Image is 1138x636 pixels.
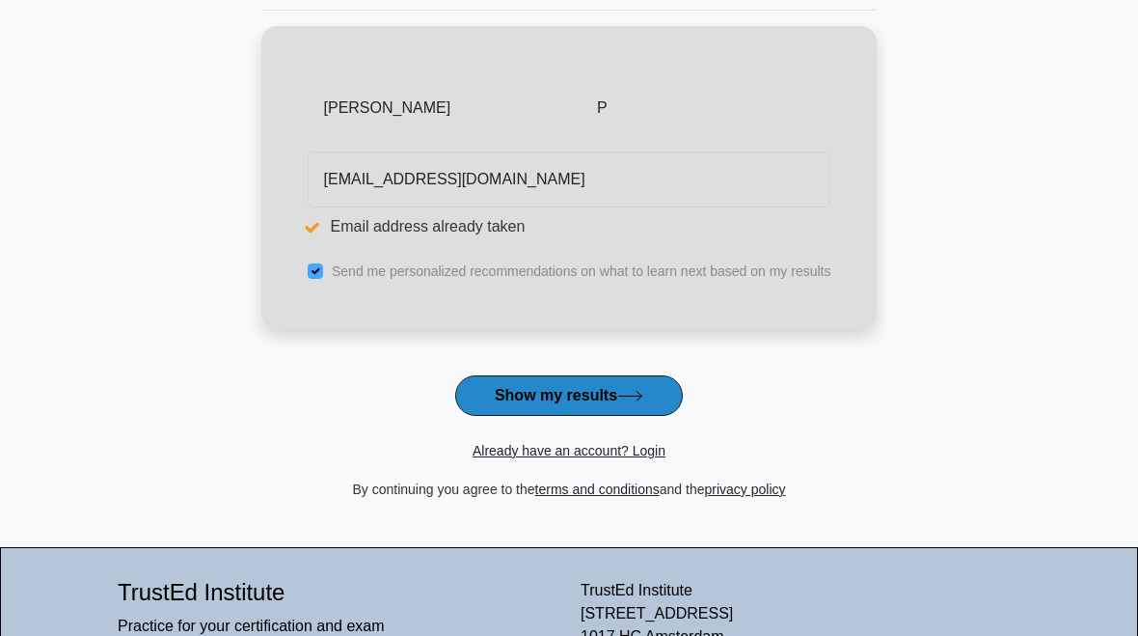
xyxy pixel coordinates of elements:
a: privacy policy [705,482,786,497]
div: By continuing you agree to the and the [250,478,889,501]
a: Already have an account? Login [473,443,665,458]
li: Email address already taken [308,215,831,238]
input: Last name [581,80,830,136]
input: Email [308,152,831,207]
input: First name [308,80,557,136]
a: terms and conditions [535,482,660,497]
a: Practice for your certification and exam [118,618,385,634]
h4: TrustEd Institute [118,579,557,607]
button: Show my results [455,375,683,416]
label: Send me personalized recommendations on what to learn next based on my results [332,263,831,279]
